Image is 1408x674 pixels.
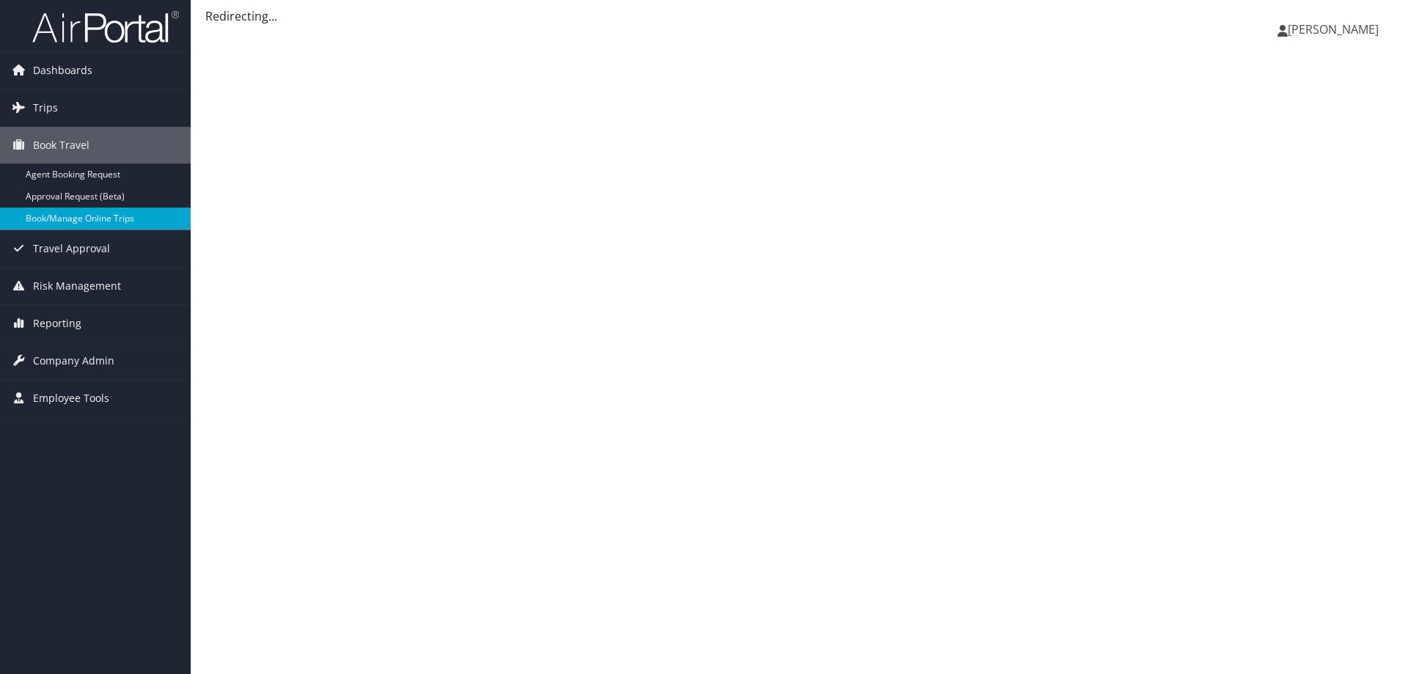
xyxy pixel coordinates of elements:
[33,343,114,379] span: Company Admin
[33,305,81,342] span: Reporting
[205,7,1393,25] div: Redirecting...
[32,10,179,44] img: airportal-logo.png
[33,89,58,126] span: Trips
[33,230,110,267] span: Travel Approval
[1288,21,1379,37] span: [PERSON_NAME]
[33,380,109,417] span: Employee Tools
[33,52,92,89] span: Dashboards
[33,127,89,164] span: Book Travel
[1277,7,1393,51] a: [PERSON_NAME]
[33,268,121,304] span: Risk Management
